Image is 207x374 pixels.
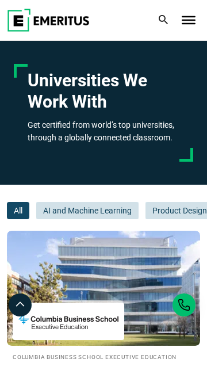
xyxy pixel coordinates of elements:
img: Columbia Business School Executive Education [18,308,118,334]
img: Universities We Work With [7,231,200,346]
h1: Universities We Work With [28,70,179,113]
button: AI and Machine Learning [36,202,139,219]
button: Toggle Menu [182,16,195,24]
a: Universities We Work With Columbia Business School Executive Education Columbia Business School E... [7,231,200,361]
h2: Columbia Business School Executive Education [13,352,194,361]
button: All [7,202,29,219]
h3: Get certified from world’s top universities, through a globally connected classroom. [28,119,179,144]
